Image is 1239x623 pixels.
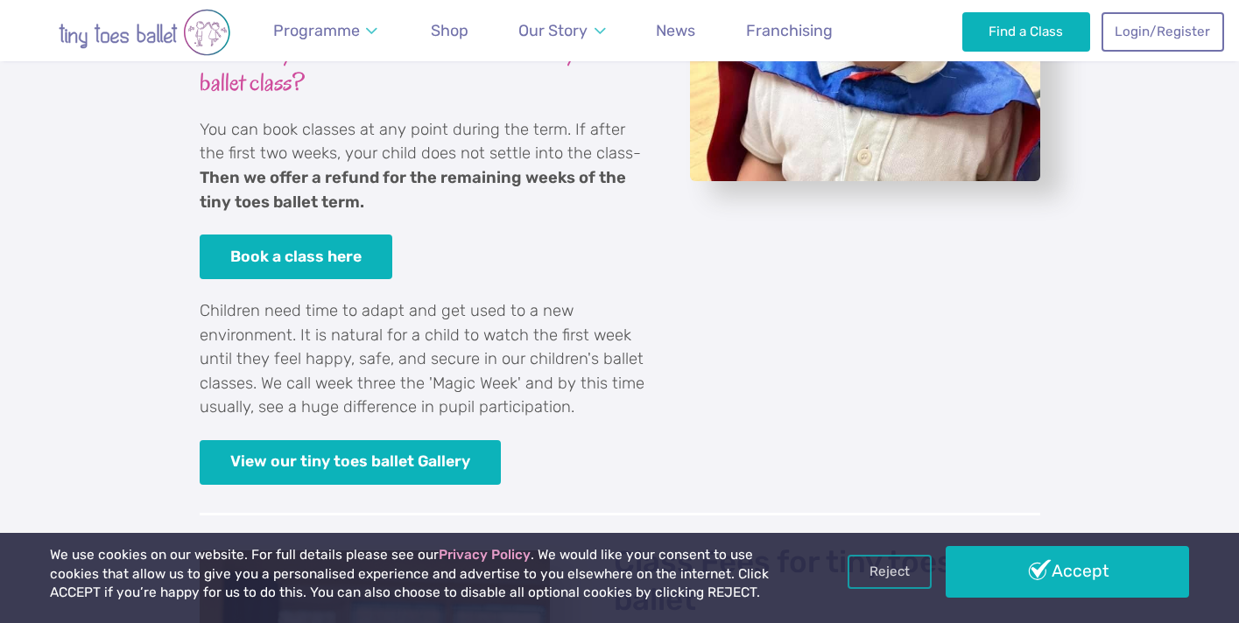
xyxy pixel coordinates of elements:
span: News [656,21,695,39]
a: Programme [265,11,386,51]
a: Franchising [738,11,841,51]
span: Our Story [518,21,588,39]
a: Shop [423,11,476,51]
a: News [648,11,703,51]
p: We use cookies on our website. For full details please see our . We would like your consent to us... [50,546,791,603]
a: Find a Class [962,12,1091,51]
strong: Then we offer a refund for the remaining weeks of the tiny toes ballet term. [200,168,626,212]
a: Accept [946,546,1190,597]
p: Children need time to adapt and get used to a new environment. It is natural for a child to watch... [200,299,646,420]
a: Privacy Policy [439,547,531,563]
a: Reject [848,555,932,588]
a: View our tiny toes ballet Gallery [200,440,502,485]
span: Shop [431,21,468,39]
a: Book a class here [200,234,393,279]
a: Login/Register [1102,12,1224,51]
span: Franchising [746,21,833,39]
p: You can book classes at any point during the term. If after the first two weeks, your child does ... [200,118,646,214]
a: Our Story [510,11,614,51]
h3: What if my child does not settle into their tiny toes ballet class? [200,34,646,99]
span: Programme [273,21,360,39]
img: tiny toes ballet [22,9,267,56]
